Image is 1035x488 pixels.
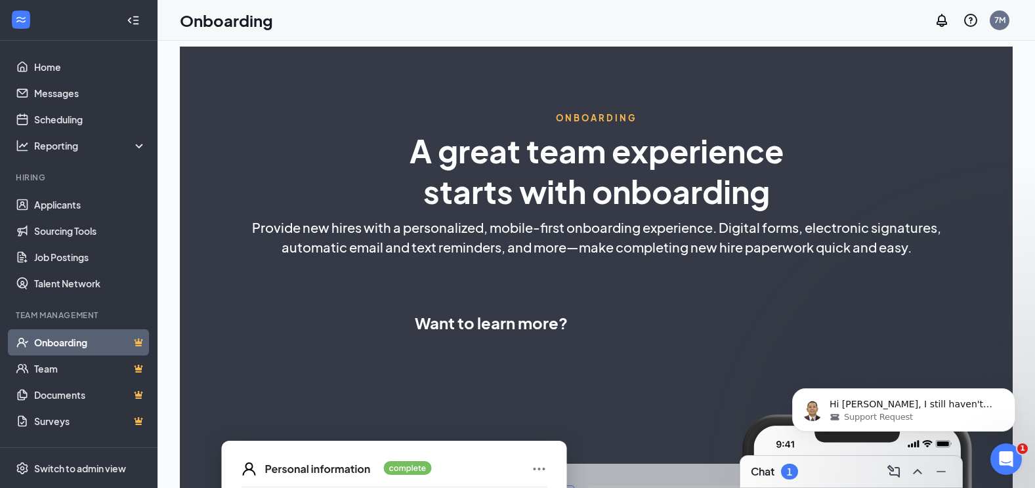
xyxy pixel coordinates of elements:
[34,80,146,106] a: Messages
[34,462,126,475] div: Switch to admin view
[34,192,146,218] a: Applicants
[907,461,928,482] button: ChevronUp
[16,462,29,475] svg: Settings
[772,361,1035,453] iframe: Intercom notifications message
[16,139,29,152] svg: Analysis
[127,14,140,27] svg: Collapse
[751,464,774,479] h3: Chat
[410,131,784,171] span: A great team experience
[963,12,979,28] svg: QuestionInfo
[34,270,146,296] a: Talent Network
[990,443,1022,475] iframe: Intercom live chat
[1017,443,1028,454] span: 1
[556,112,637,124] span: ONBOARDING
[934,12,950,28] svg: Notifications
[14,13,28,26] svg: WorkstreamLogo
[34,329,146,356] a: OnboardingCrown
[423,171,770,211] span: starts with onboarding
[34,382,146,408] a: DocumentsCrown
[34,244,146,270] a: Job Postings
[34,356,146,382] a: TeamCrown
[994,14,1005,26] div: 7M
[252,218,941,237] span: Provide new hires with a personalized, mobile-first onboarding experience. Digital forms, electro...
[16,172,144,183] div: Hiring
[886,464,902,479] svg: ComposeMessage
[34,139,147,152] div: Reporting
[34,106,146,132] a: Scheduling
[883,461,904,482] button: ComposeMessage
[931,461,952,482] button: Minimize
[581,264,778,362] iframe: Form 0
[16,310,144,321] div: Team Management
[34,218,146,244] a: Sourcing Tools
[933,464,949,479] svg: Minimize
[282,237,912,257] span: automatic email and text reminders, and more—make completing new hire paperwork quick and easy.
[787,466,792,478] div: 1
[34,408,146,434] a: SurveysCrown
[34,54,146,80] a: Home
[910,464,925,479] svg: ChevronUp
[415,311,568,335] span: Want to learn more?
[180,9,273,31] h1: Onboarding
